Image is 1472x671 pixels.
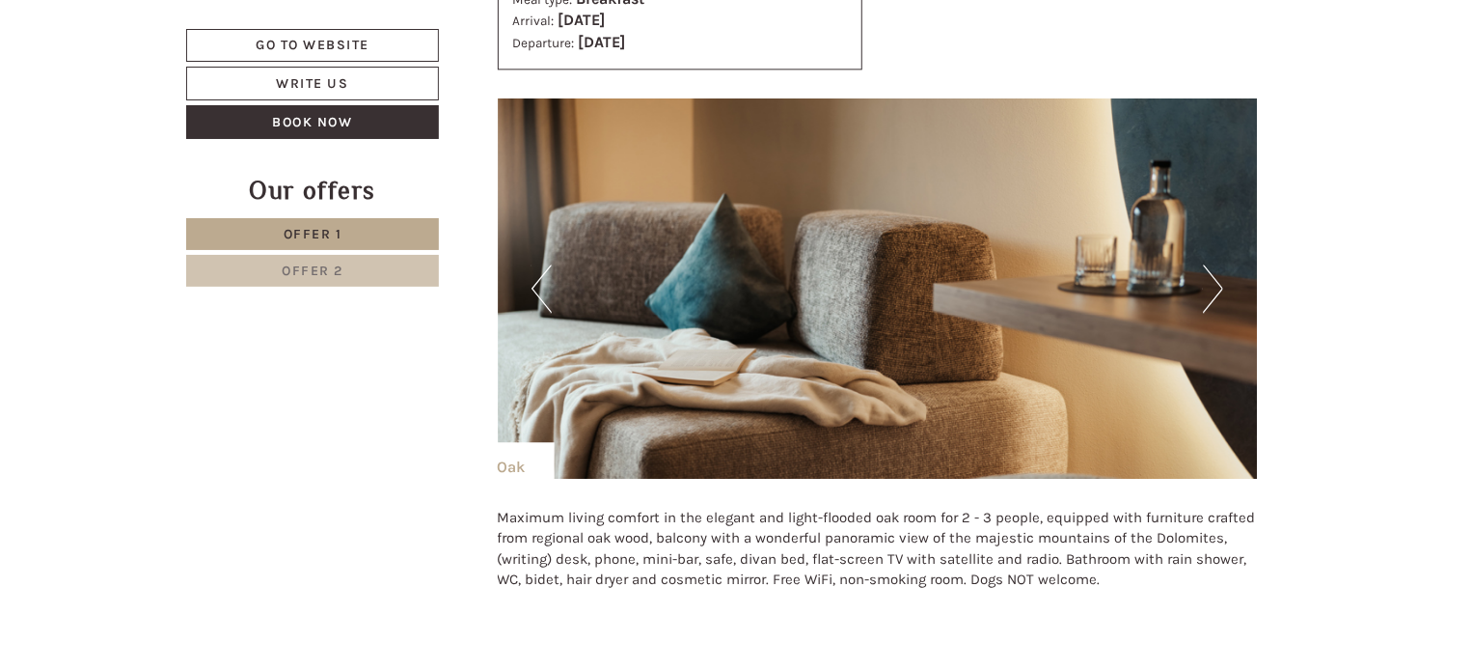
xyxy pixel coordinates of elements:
b: [DATE] [579,33,626,51]
small: Arrival: [513,14,555,28]
small: 09:27 [29,94,224,107]
span: Offer 2 [282,263,343,279]
b: [DATE] [559,11,606,29]
button: Previous [532,265,552,313]
div: Hello, how can we help you? [14,52,233,111]
a: Book now [186,105,439,139]
img: image [498,98,1258,479]
div: Hotel B&B Feldmessner [29,56,224,71]
a: Write us [186,67,439,100]
a: Go to website [186,29,439,62]
div: Our offers [186,173,439,209]
p: Maximum living comfort in the elegant and light-flooded oak room for 2 - 3 people, equipped with ... [498,508,1258,591]
small: Departure: [513,36,575,50]
button: Next [1203,265,1223,313]
button: Send [657,509,758,543]
span: Offer 1 [284,226,342,242]
div: [DATE] [345,14,413,47]
div: Oak [498,442,555,479]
